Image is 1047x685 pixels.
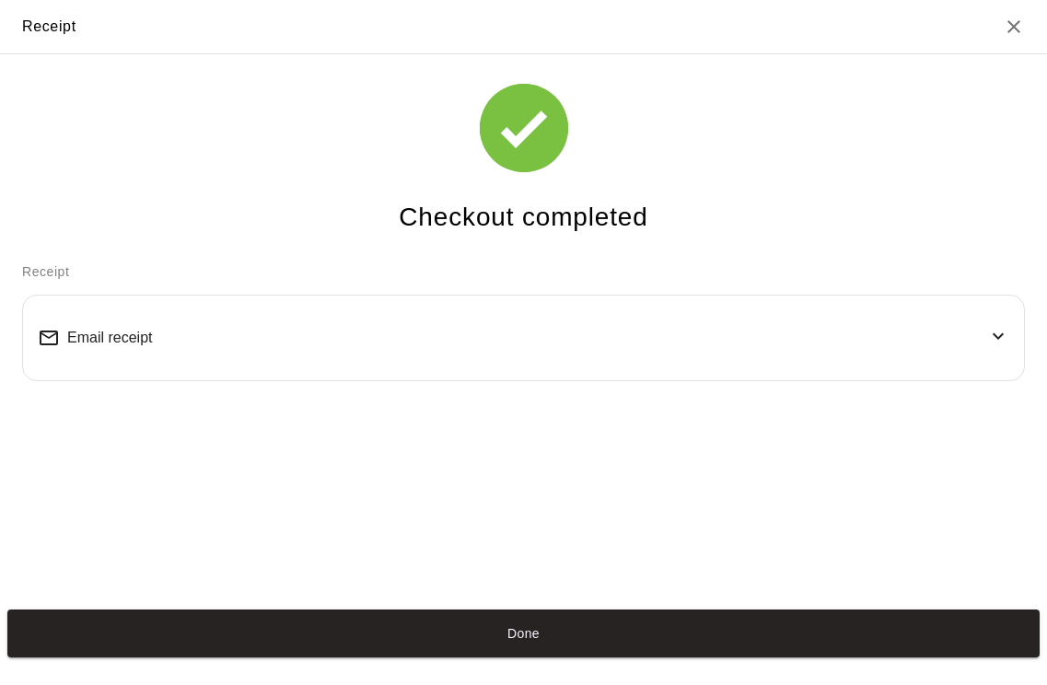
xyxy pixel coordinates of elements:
[22,262,1025,282] p: Receipt
[1003,16,1025,38] button: Close
[22,15,76,39] div: Receipt
[7,610,1040,657] button: Done
[399,202,647,234] h4: Checkout completed
[67,330,152,346] span: Email receipt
